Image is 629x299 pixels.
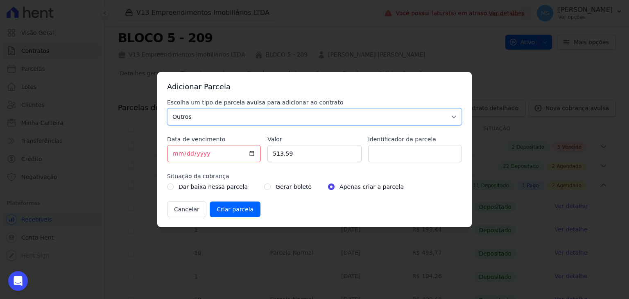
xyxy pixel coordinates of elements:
label: Valor [267,135,361,143]
label: Data de vencimento [167,135,261,143]
button: Cancelar [167,202,206,217]
h3: Adicionar Parcela [167,82,462,92]
label: Apenas criar a parcela [339,182,404,192]
input: Criar parcela [210,202,260,217]
label: Gerar boleto [276,182,312,192]
label: Escolha um tipo de parcela avulsa para adicionar ao contrato [167,98,462,106]
label: Situação da cobrança [167,172,462,180]
label: Dar baixa nessa parcela [179,182,248,192]
label: Identificador da parcela [368,135,462,143]
div: Open Intercom Messenger [8,271,28,291]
